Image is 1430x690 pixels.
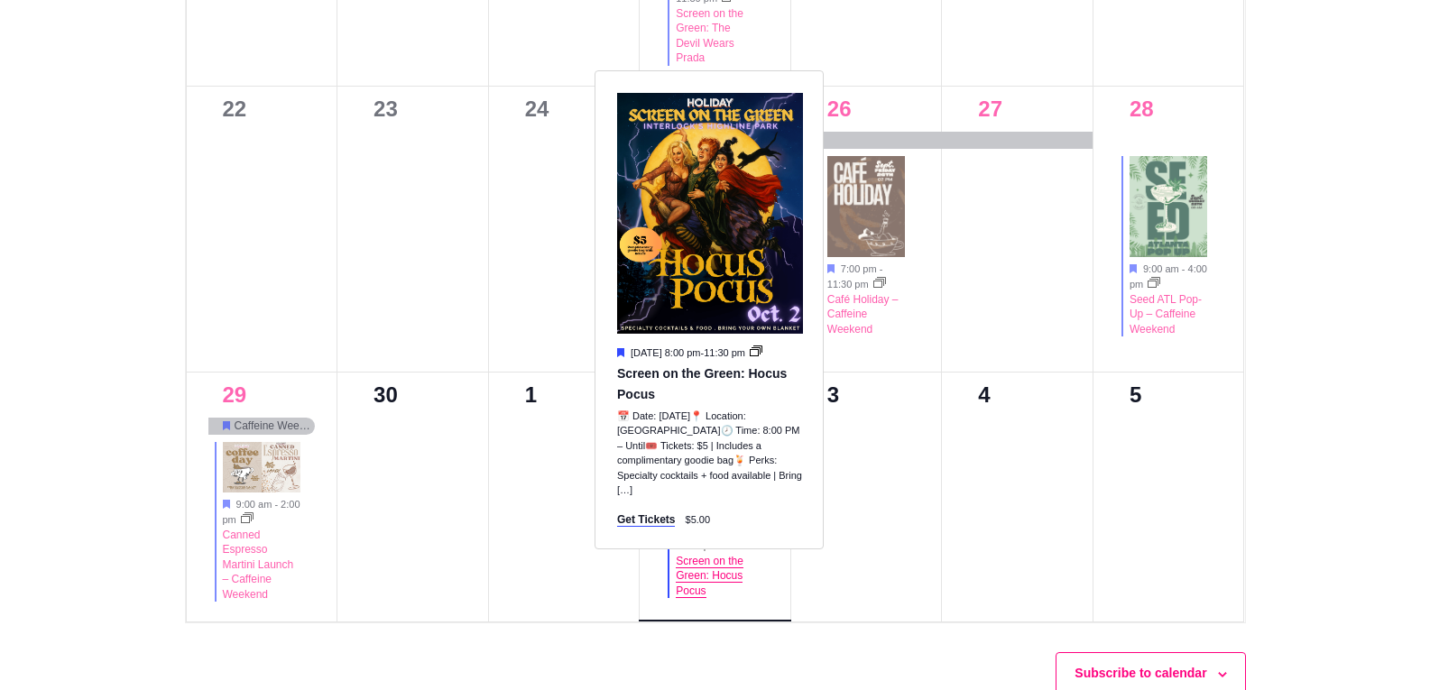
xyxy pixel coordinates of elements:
img: Flyer for Holiday Bar Atlanta’s Screen on the Green event at Interlock’s Highline Park featuring ... [617,93,803,334]
span: - [274,499,278,510]
a: Screen on the Green: Hocus Pocus [617,366,787,402]
span: - [1182,263,1186,274]
time: 5 [1130,382,1141,407]
img: 12 [1130,156,1208,257]
a: Event series: Caffeine Weekend [873,279,886,290]
p: 📅 Date: [DATE]📍 Location: [GEOGRAPHIC_DATA]🕗 Time: 8:00 PM – Until🎟️ Tickets: $5 | Includes a com... [617,409,803,498]
a: Canned Espresso Martini Launch – Caffeine Weekend [223,529,294,602]
a: Event series: Caffeine Weekend [1148,279,1160,290]
a: Screen on the Green: The Devil Wears Prada [676,7,743,66]
time: 7:00 pm [841,263,877,274]
span: [DATE] 8:00 pm [631,347,700,358]
span: - [880,263,883,274]
a: Event series: Caffeine Weekend [241,514,254,525]
time: - [631,347,748,358]
a: 26th September [827,97,852,121]
img: Untitled design [223,442,301,492]
span: 11:30 pm [704,347,745,358]
time: 9:00 am [1143,263,1179,274]
a: 29th September [223,382,247,407]
img: 10 [827,156,906,257]
button: Subscribe to calendar [1075,666,1206,680]
a: Café Holiday – Caffeine Weekend [827,293,899,336]
a: Screen on the Green: Hocus Pocus [676,555,743,598]
a: 28th September [1130,97,1154,121]
a: Event series: Screen on the Green [750,347,762,358]
time: 4 [978,382,990,407]
a: Seed ATL Pop-Up – Caffeine Weekend [1130,293,1202,336]
time: 3 [827,382,839,407]
a: 27th September [978,97,1002,121]
time: 22 [223,97,247,121]
time: 1 [525,382,537,407]
a: Get Tickets [617,513,675,527]
time: 30 [374,382,398,407]
span: $5.00 [686,514,711,525]
time: 23 [374,97,398,121]
time: 11:30 pm [827,279,869,290]
time: 9:00 am [236,499,272,510]
time: 24 [525,97,549,121]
